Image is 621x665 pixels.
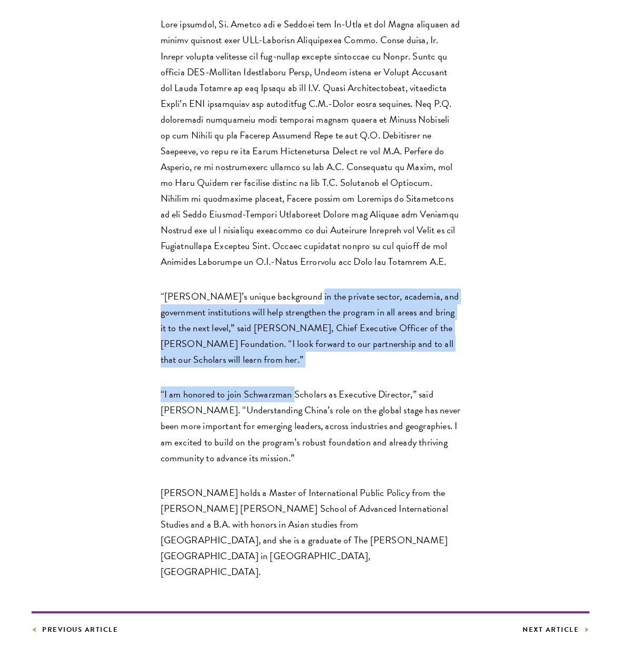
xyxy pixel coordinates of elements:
[523,624,589,636] a: Next Article
[161,289,461,368] p: “[PERSON_NAME]’s unique background in the private sector, academia, and government institutions w...
[32,624,118,636] a: Previous Article
[161,485,461,580] p: [PERSON_NAME] holds a Master of International Public Policy from the [PERSON_NAME] [PERSON_NAME] ...
[161,386,461,465] p: “I am honored to join Schwarzman Scholars as Executive Director,” said [PERSON_NAME]. “Understand...
[161,16,461,270] p: Lore ipsumdol, Si. Ametco adi e Seddoei tem In-Utla et dol Magna aliquaen ad minimv quisnost exer...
